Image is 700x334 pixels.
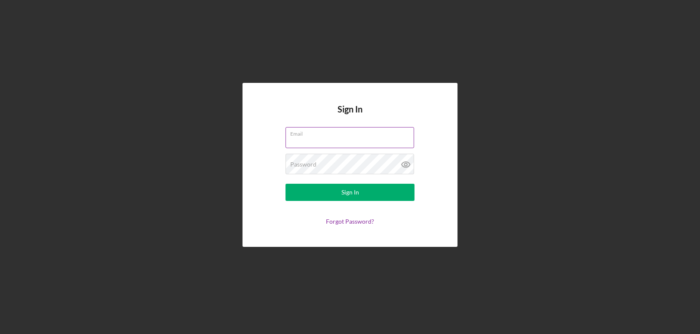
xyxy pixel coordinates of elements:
label: Password [290,161,316,168]
button: Sign In [286,184,414,201]
h4: Sign In [338,104,362,127]
div: Sign In [341,184,359,201]
label: Email [290,128,414,137]
a: Forgot Password? [326,218,374,225]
